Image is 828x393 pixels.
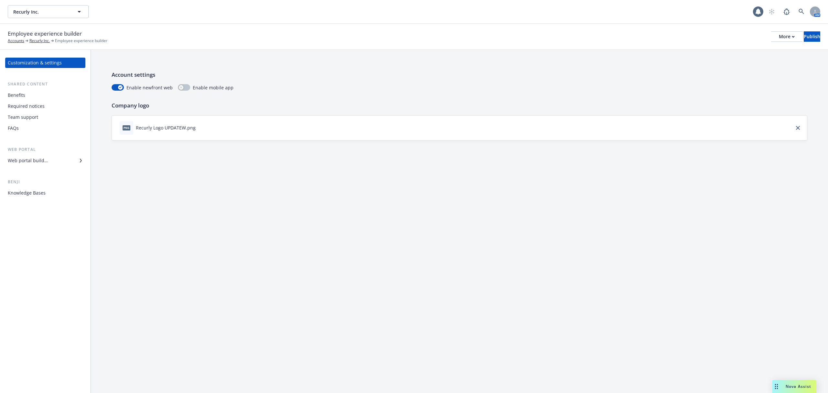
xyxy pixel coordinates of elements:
span: Enable newfront web [126,84,173,91]
button: download file [198,124,203,131]
div: Benefits [8,90,25,100]
a: Search [795,5,808,18]
a: Recurly Inc. [29,38,50,44]
span: Employee experience builder [8,29,82,38]
div: Shared content [5,81,85,87]
div: Benji [5,179,85,185]
div: Team support [8,112,38,122]
span: Employee experience builder [55,38,107,44]
span: Nova Assist [786,384,811,389]
a: Benefits [5,90,85,100]
div: Customization & settings [8,58,62,68]
div: More [779,32,795,41]
a: Knowledge Bases [5,188,85,198]
button: More [771,31,802,42]
div: Web portal builder [8,155,48,166]
a: Report a Bug [780,5,793,18]
button: Publish [804,31,820,42]
div: FAQs [8,123,19,133]
div: Recurly Logo UPDATEW.png [136,124,196,131]
div: Publish [804,32,820,41]
a: Start snowing [765,5,778,18]
a: Accounts [8,38,24,44]
p: Company logo [112,101,807,110]
span: Enable mobile app [193,84,234,91]
div: Required notices [8,101,45,111]
a: FAQs [5,123,85,133]
button: Recurly Inc. [8,5,89,18]
div: Web portal [5,146,85,153]
a: Web portal builder [5,155,85,166]
a: Team support [5,112,85,122]
a: close [794,124,802,132]
p: Account settings [112,71,807,79]
a: Required notices [5,101,85,111]
a: Customization & settings [5,58,85,68]
div: Drag to move [772,380,780,393]
span: Recurly Inc. [13,8,69,15]
span: png [123,125,130,130]
div: Knowledge Bases [8,188,46,198]
button: Nova Assist [772,380,816,393]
